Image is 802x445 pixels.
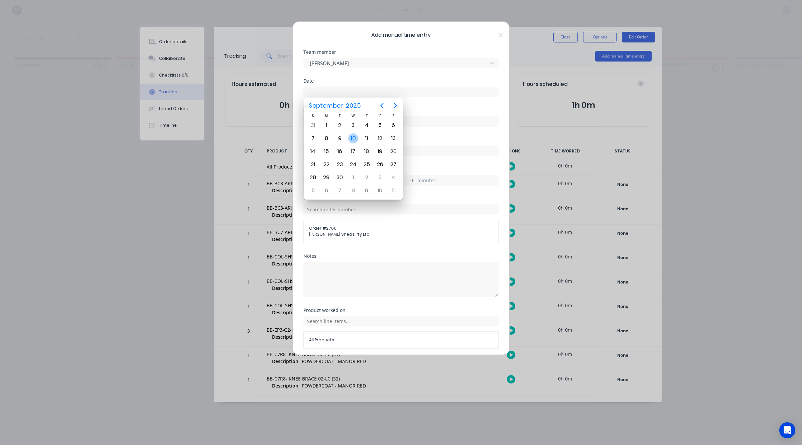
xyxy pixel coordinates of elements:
span: [PERSON_NAME] Sheds Pty Ltd [309,231,493,237]
div: Sunday, September 14, 2025 [308,146,318,156]
span: September [307,100,344,112]
div: Saturday, October 11, 2025 [388,186,398,196]
div: Sunday, October 5, 2025 [308,186,318,196]
div: Tuesday, September 23, 2025 [335,159,345,170]
div: Sunday, September 21, 2025 [308,159,318,170]
div: Tuesday, September 9, 2025 [335,133,345,143]
div: Friday, September 5, 2025 [375,120,385,130]
div: Product worked on [303,308,499,313]
div: Thursday, October 9, 2025 [362,186,372,196]
span: 2025 [344,100,362,112]
div: Friday, September 19, 2025 [375,146,385,156]
div: Friday, September 26, 2025 [375,159,385,170]
div: Monday, October 6, 2025 [321,186,331,196]
div: Wednesday, October 8, 2025 [348,186,358,196]
div: Wednesday, October 1, 2025 [348,173,358,183]
div: S [306,113,319,119]
span: Add manual time entry [303,31,499,39]
div: Saturday, October 4, 2025 [388,173,398,183]
div: Finish time [303,137,499,142]
div: Thursday, September 25, 2025 [362,159,372,170]
button: Next page [389,99,402,112]
div: Monday, September 15, 2025 [321,146,331,156]
input: Search line items... [303,316,499,326]
div: T [360,113,373,119]
div: Date [303,79,499,83]
div: Saturday, September 27, 2025 [388,159,398,170]
div: Monday, September 29, 2025 [321,173,331,183]
input: 0 [404,175,416,185]
div: Monday, September 1, 2025 [321,120,331,130]
div: Wednesday, September 17, 2025 [348,146,358,156]
div: Wednesday, September 24, 2025 [348,159,358,170]
input: Search order number... [303,204,499,214]
button: Previous page [375,99,389,112]
div: T [333,113,347,119]
div: Friday, September 12, 2025 [375,133,385,143]
div: Sunday, August 31, 2025 [308,120,318,130]
div: W [347,113,360,119]
div: Tuesday, September 16, 2025 [335,146,345,156]
div: S [387,113,400,119]
div: Notes [303,254,499,258]
div: Order # [303,196,499,201]
div: Start time [303,108,499,113]
button: September2025 [304,100,365,112]
div: Tuesday, October 7, 2025 [335,186,345,196]
div: Monday, September 8, 2025 [321,133,331,143]
div: F [373,113,387,119]
div: Friday, October 3, 2025 [375,173,385,183]
span: Order # 2766 [309,225,493,231]
div: Hours worked [303,167,499,172]
div: Tuesday, September 30, 2025 [335,173,345,183]
div: Today, Wednesday, September 10, 2025 [348,133,358,143]
div: Saturday, September 20, 2025 [388,146,398,156]
div: Wednesday, September 3, 2025 [348,120,358,130]
div: Thursday, October 2, 2025 [362,173,372,183]
span: All Products [309,337,493,343]
div: Tuesday, September 2, 2025 [335,120,345,130]
div: M [320,113,333,119]
div: Saturday, September 6, 2025 [388,120,398,130]
div: Saturday, September 13, 2025 [388,133,398,143]
div: Sunday, September 7, 2025 [308,133,318,143]
label: minutes [417,177,498,185]
div: Team member [303,50,499,54]
div: Monday, September 22, 2025 [321,159,331,170]
div: Thursday, September 4, 2025 [362,120,372,130]
div: Open Intercom Messenger [779,422,795,438]
div: Thursday, September 11, 2025 [362,133,372,143]
div: Friday, October 10, 2025 [375,186,385,196]
div: Sunday, September 28, 2025 [308,173,318,183]
div: Thursday, September 18, 2025 [362,146,372,156]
